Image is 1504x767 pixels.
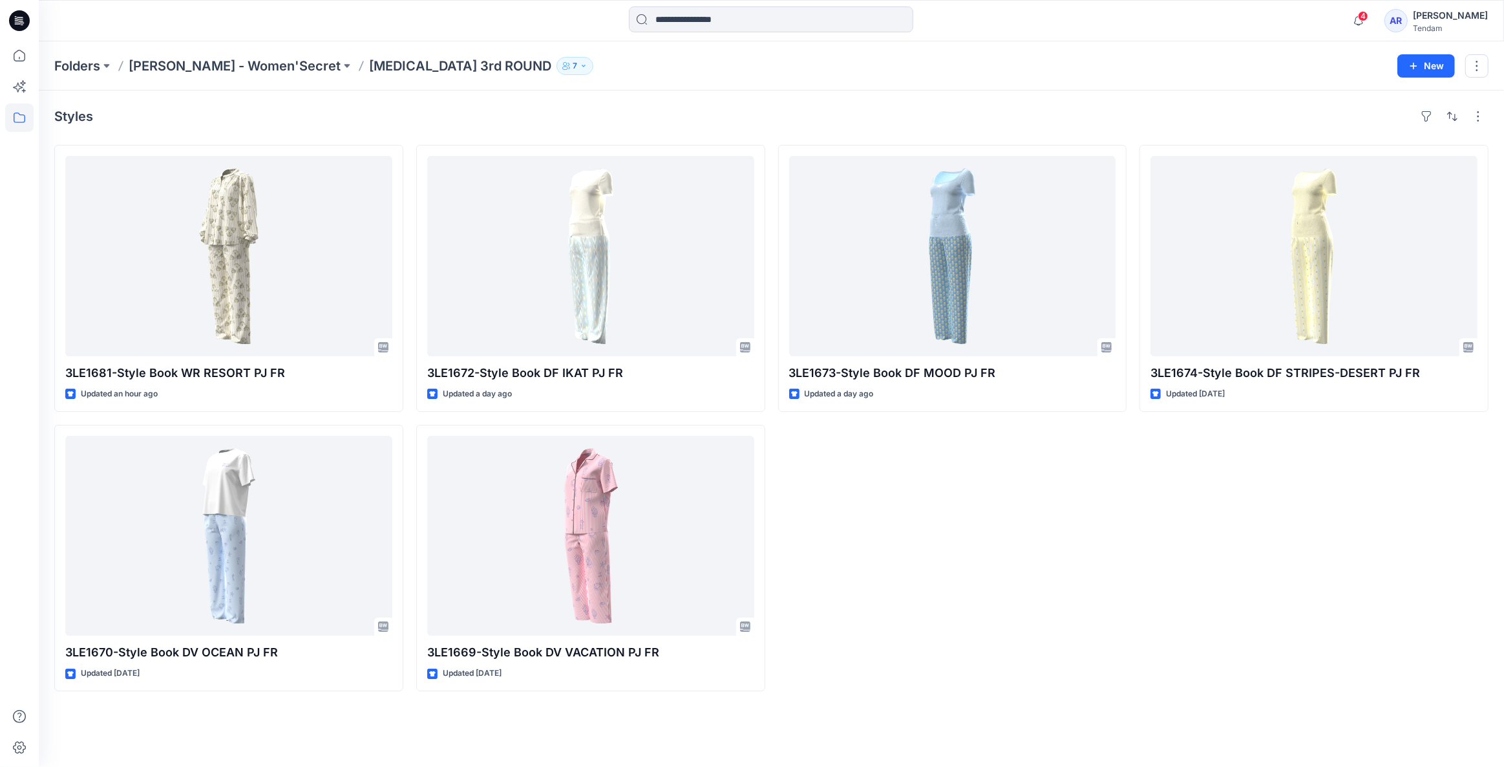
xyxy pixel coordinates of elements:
p: 3LE1674-Style Book DF STRIPES-DESERT PJ FR [1150,364,1478,382]
a: 3LE1673-Style Book DF MOOD PJ FR [789,156,1116,356]
p: 3LE1670-Style Book DV OCEAN PJ FR [65,643,392,662]
p: [MEDICAL_DATA] 3rd ROUND [369,57,551,75]
a: 3LE1669-Style Book DV VACATION PJ FR [427,436,754,636]
p: Updated [DATE] [443,667,502,680]
p: Updated a day ago [443,387,512,401]
a: 3LE1672-Style Book DF IKAT PJ FR [427,156,754,356]
div: [PERSON_NAME] [1413,8,1488,23]
button: 7 [556,57,593,75]
a: 3LE1670-Style Book DV OCEAN PJ FR [65,436,392,636]
div: AR [1384,9,1408,32]
a: 3LE1681-Style Book WR RESORT PJ FR [65,156,392,356]
button: New [1397,54,1455,78]
p: Updated a day ago [805,387,874,401]
span: 4 [1358,11,1368,21]
p: Updated an hour ago [81,387,158,401]
p: 7 [573,59,577,73]
a: Folders [54,57,100,75]
h4: Styles [54,109,93,124]
a: [PERSON_NAME] - Women'Secret [129,57,341,75]
p: Updated [DATE] [81,667,140,680]
p: Updated [DATE] [1166,387,1225,401]
p: 3LE1672-Style Book DF IKAT PJ FR [427,364,754,382]
p: 3LE1673-Style Book DF MOOD PJ FR [789,364,1116,382]
a: 3LE1674-Style Book DF STRIPES-DESERT PJ FR [1150,156,1478,356]
p: 3LE1669-Style Book DV VACATION PJ FR [427,643,754,662]
div: Tendam [1413,23,1488,33]
p: 3LE1681-Style Book WR RESORT PJ FR [65,364,392,382]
